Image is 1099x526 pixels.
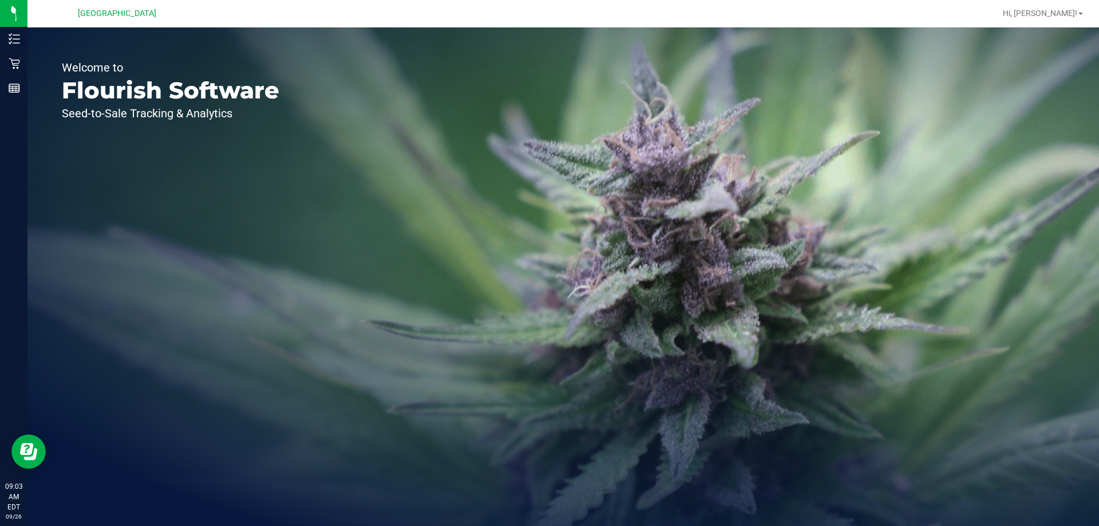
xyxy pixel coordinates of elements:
inline-svg: Inventory [9,33,20,45]
p: Flourish Software [62,79,279,102]
p: 09:03 AM EDT [5,481,22,512]
iframe: Resource center [11,434,46,469]
span: Hi, [PERSON_NAME]! [1003,9,1077,18]
p: Seed-to-Sale Tracking & Analytics [62,108,279,119]
span: [GEOGRAPHIC_DATA] [78,9,156,18]
inline-svg: Reports [9,82,20,94]
p: 09/26 [5,512,22,521]
inline-svg: Retail [9,58,20,69]
p: Welcome to [62,62,279,73]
